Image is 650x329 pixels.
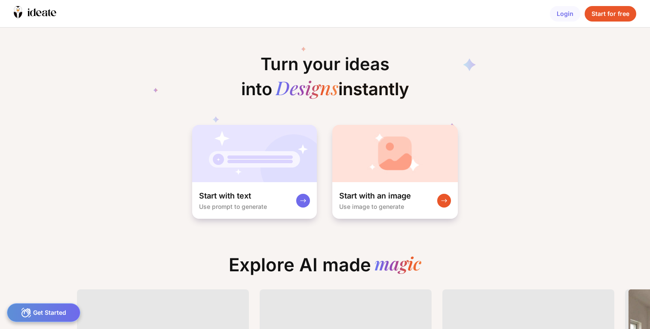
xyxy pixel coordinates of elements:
[192,125,317,182] img: startWithTextCardBg.jpg
[199,203,267,210] div: Use prompt to generate
[222,254,428,282] div: Explore AI made
[7,303,80,322] div: Get Started
[339,203,404,210] div: Use image to generate
[332,125,458,182] img: startWithImageCardBg.jpg
[199,191,251,201] div: Start with text
[585,6,636,22] div: Start for free
[374,254,421,276] div: magic
[339,191,411,201] div: Start with an image
[550,6,580,22] div: Login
